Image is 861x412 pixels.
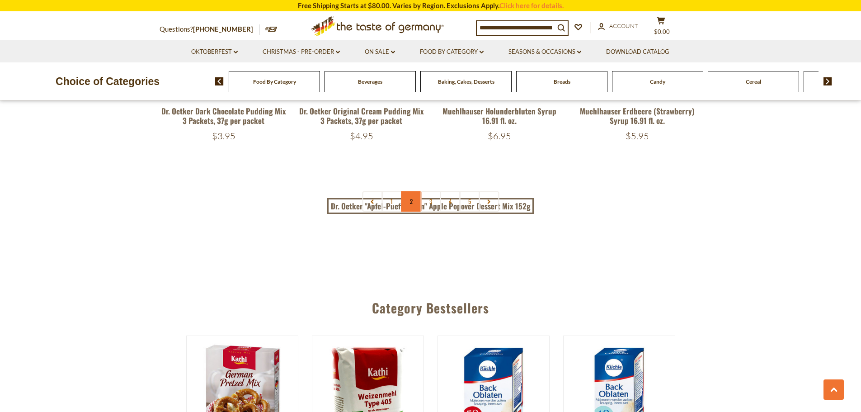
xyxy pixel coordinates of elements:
[442,105,556,126] a: Muehlhauser Holunderbluten Syrup 16.91 fl. oz.
[438,78,494,85] a: Baking, Cakes, Desserts
[358,78,382,85] a: Beverages
[499,1,564,9] a: Click here for details.
[420,191,441,212] a: 3
[327,198,534,214] a: Dr. Oetker "Apfel-Puefferchen" Apple Popover Dessert Mix 152g
[253,78,296,85] a: Food By Category
[459,191,480,212] a: 5
[212,130,235,142] span: $3.95
[606,47,669,57] a: Download Catalog
[648,16,675,39] button: $0.00
[161,105,286,126] a: Dr. Oetker Dark Chocolate Pudding Mix 3 Packets, 37g per packet
[401,191,421,212] a: 2
[650,78,665,85] a: Candy
[350,130,373,142] span: $4.95
[215,77,224,85] img: previous arrow
[381,191,402,212] a: 1
[193,25,253,33] a: [PHONE_NUMBER]
[365,47,395,57] a: On Sale
[598,21,638,31] a: Account
[488,130,511,142] span: $6.95
[609,22,638,29] span: Account
[823,77,832,85] img: next arrow
[554,78,570,85] a: Breads
[160,24,260,35] p: Questions?
[299,105,424,126] a: Dr. Oetker Original Cream Pudding Mix 3 Packets, 37g per packet
[117,287,745,324] div: Category Bestsellers
[746,78,761,85] a: Cereal
[263,47,340,57] a: Christmas - PRE-ORDER
[191,47,238,57] a: Oktoberfest
[440,191,460,212] a: 4
[420,47,484,57] a: Food By Category
[580,105,695,126] a: Muehlhauser Erdbeere (Strawberry) Syrup 16.91 fl. oz.
[654,28,670,35] span: $0.00
[626,130,649,142] span: $5.95
[508,47,581,57] a: Seasons & Occasions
